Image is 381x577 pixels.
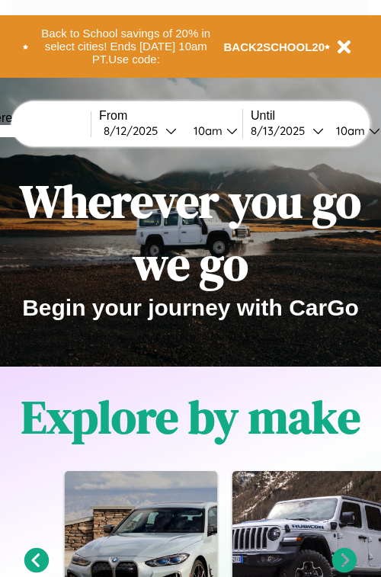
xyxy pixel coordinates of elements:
button: Back to School savings of 20% in select cities! Ends [DATE] 10am PT.Use code: [28,23,224,70]
button: 8/12/2025 [99,123,181,139]
label: From [99,109,242,123]
div: 8 / 13 / 2025 [251,123,312,138]
div: 10am [186,123,226,138]
div: 10am [328,123,369,138]
div: 8 / 12 / 2025 [104,123,165,138]
b: BACK2SCHOOL20 [224,40,325,53]
h1: Explore by make [21,386,360,448]
button: 10am [181,123,242,139]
